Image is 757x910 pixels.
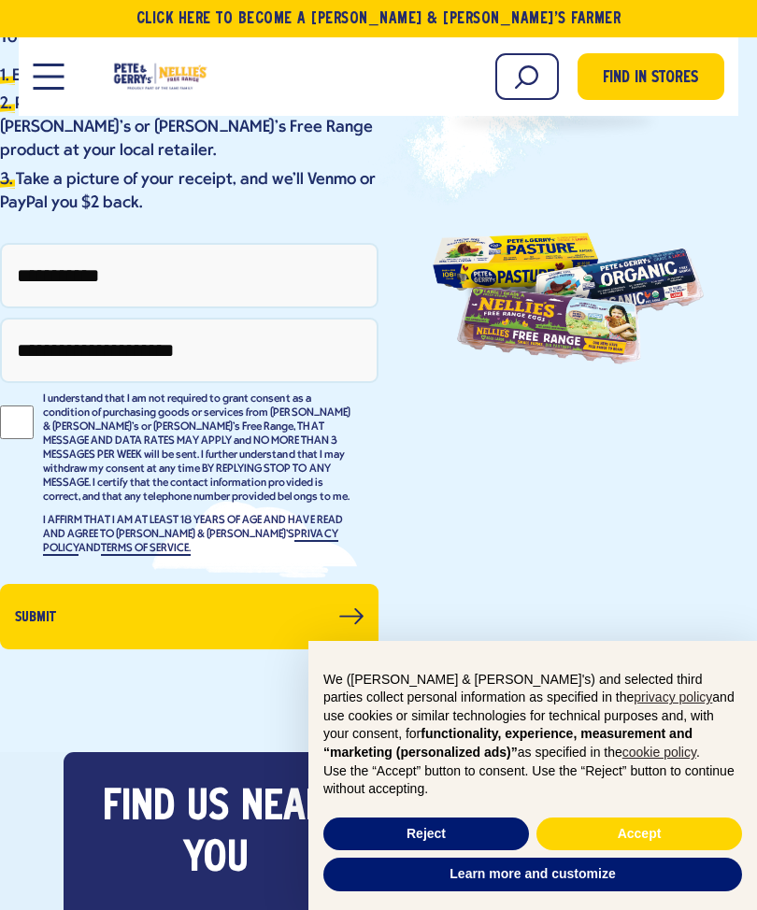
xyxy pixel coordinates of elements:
[323,671,742,762] p: We ([PERSON_NAME] & [PERSON_NAME]'s) and selected third parties collect personal information as s...
[43,392,352,505] p: I understand that I am not required to grant consent as a condition of purchasing goods or servic...
[43,514,352,556] p: I AFFIRM THAT I AM AT LEAST 18 YEARS OF AGE AND HAVE READ AND AGREE TO [PERSON_NAME] & [PERSON_NA...
[33,64,64,90] button: Open Mobile Menu Modal Dialog
[495,53,559,100] input: Search
[603,66,698,92] span: Find in Stores
[622,745,696,760] a: cookie policy
[101,543,191,556] a: TERMS OF SERVICE.
[78,783,355,886] h3: Find us near you
[43,529,338,556] a: PRIVACY POLICY
[578,53,724,100] a: Find in Stores
[323,762,742,799] p: Use the “Accept” button to consent. Use the “Reject” button to continue without accepting.
[323,858,742,891] button: Learn more and customize
[536,818,742,851] button: Accept
[634,690,712,704] a: privacy policy
[323,726,693,760] strong: functionality, experience, measurement and “marketing (personalized ads)”
[323,818,529,851] button: Reject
